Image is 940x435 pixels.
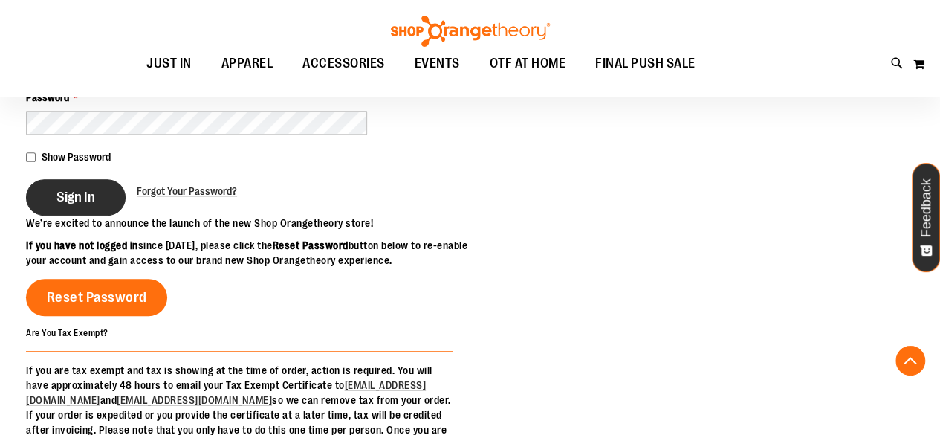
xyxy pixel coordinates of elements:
[137,185,237,197] span: Forgot Your Password?
[490,47,566,80] span: OTF AT HOME
[132,47,207,81] a: JUST IN
[26,216,470,231] p: We’re excited to announce the launch of the new Shop Orangetheory store!
[400,47,475,81] a: EVENTS
[56,189,95,205] span: Sign In
[207,47,288,81] a: APPAREL
[580,47,710,81] a: FINAL PUSH SALE
[26,328,108,338] strong: Are You Tax Exempt?
[26,91,69,103] span: Password
[288,47,400,81] a: ACCESSORIES
[26,239,138,251] strong: If you have not logged in
[273,239,349,251] strong: Reset Password
[919,178,933,237] span: Feedback
[26,279,167,316] a: Reset Password
[26,179,126,216] button: Sign In
[895,346,925,376] button: Back To Top
[595,47,696,80] span: FINAL PUSH SALE
[221,47,273,80] span: APPAREL
[475,47,581,81] a: OTF AT HOME
[47,289,147,306] span: Reset Password
[912,163,940,272] button: Feedback - Show survey
[137,184,237,199] a: Forgot Your Password?
[26,238,470,268] p: since [DATE], please click the button below to re-enable your account and gain access to our bran...
[302,47,385,80] span: ACCESSORIES
[117,394,272,406] a: [EMAIL_ADDRESS][DOMAIN_NAME]
[415,47,460,80] span: EVENTS
[389,16,552,47] img: Shop Orangetheory
[42,151,111,163] span: Show Password
[146,47,192,80] span: JUST IN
